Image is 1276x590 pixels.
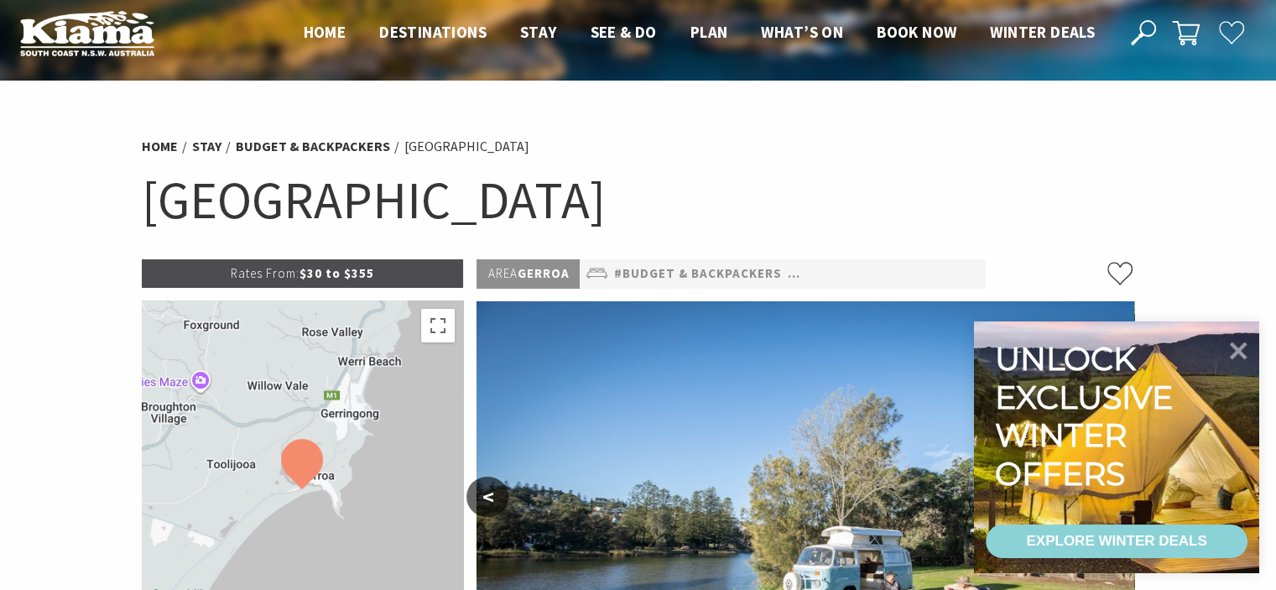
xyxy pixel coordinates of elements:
li: [GEOGRAPHIC_DATA] [404,136,529,158]
span: Destinations [379,22,487,42]
span: Plan [690,22,728,42]
a: Home [142,138,178,155]
span: Rates From: [231,265,299,281]
a: Stay [192,138,221,155]
p: Gerroa [477,259,580,289]
span: What’s On [761,22,843,42]
a: #Budget & backpackers [613,264,781,285]
p: $30 to $355 [142,259,464,288]
div: Unlock exclusive winter offers [995,340,1180,493]
nav: Main Menu [287,19,1112,47]
span: See & Do [591,22,657,42]
span: Winter Deals [990,22,1095,42]
button: < [466,477,508,517]
img: Kiama Logo [20,10,154,56]
h1: [GEOGRAPHIC_DATA] [142,166,1135,234]
span: Home [304,22,346,42]
span: Area [487,265,517,281]
a: EXPLORE WINTER DEALS [986,525,1247,558]
span: Book now [877,22,956,42]
a: #Camping & Holiday Parks [787,264,970,285]
div: EXPLORE WINTER DEALS [1026,525,1206,558]
span: Stay [520,22,557,42]
a: #Cottages [976,264,1053,285]
button: Toggle fullscreen view [421,309,455,342]
a: Budget & backpackers [236,138,390,155]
